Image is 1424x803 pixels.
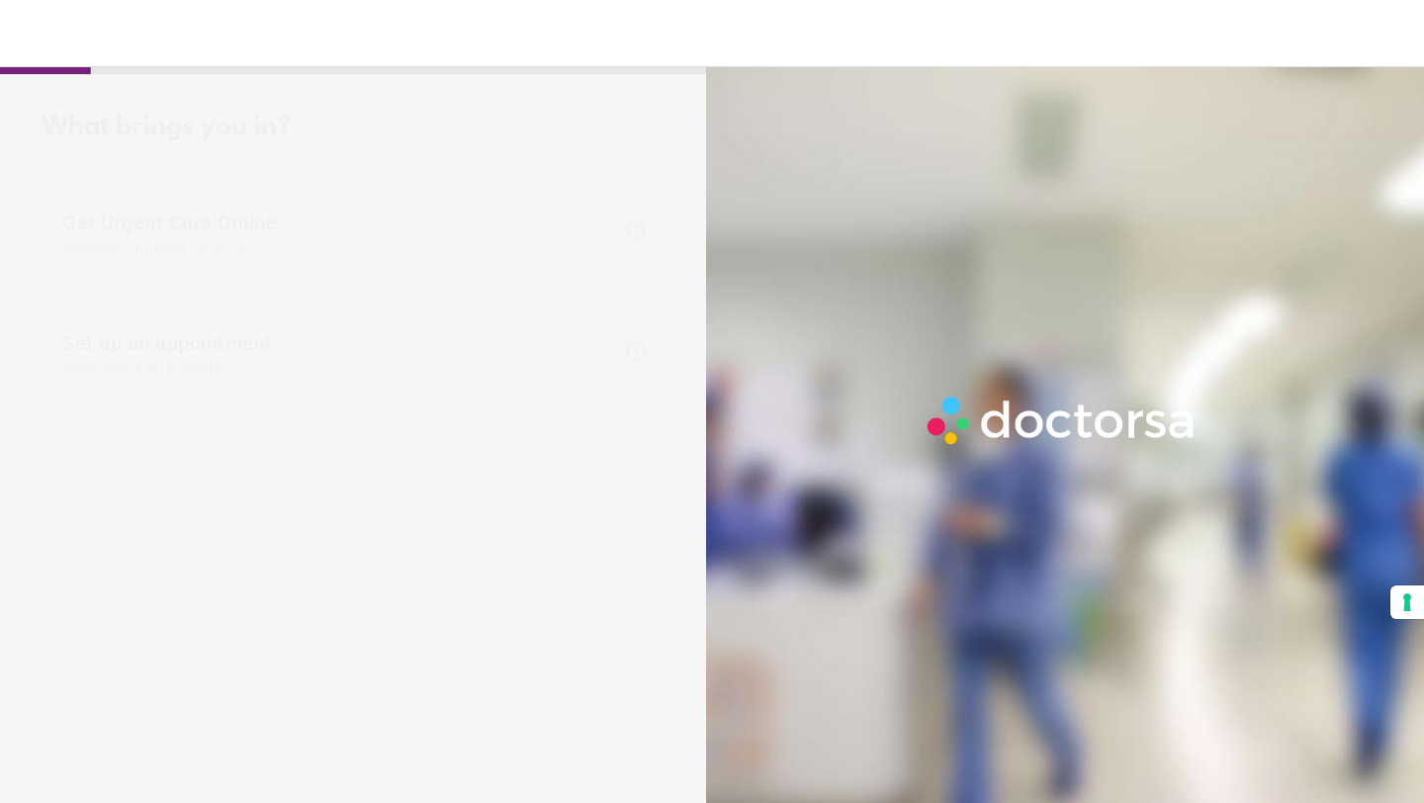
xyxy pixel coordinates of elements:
[62,331,614,376] span: Set up an appointment
[62,239,614,255] span: Immediate primary care, 24/7
[624,339,648,363] span: help
[62,211,614,255] span: Get Urgent Care Online
[1390,585,1424,619] button: Your consent preferences for tracking technologies
[62,360,614,376] span: Same day or later needs
[42,113,668,142] div: What brings you in?
[920,389,1204,452] img: Logo-Doctorsa-trans-White-partial-flat.png
[624,219,648,242] span: help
